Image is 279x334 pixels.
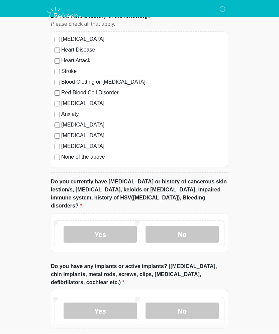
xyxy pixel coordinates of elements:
img: Refresh RX Logo [44,5,85,27]
label: Blood Clotting or [MEDICAL_DATA] [61,78,224,86]
label: None of the above [61,153,224,161]
input: [MEDICAL_DATA] [55,101,60,106]
label: Anxiety [61,110,224,118]
input: [MEDICAL_DATA] [55,37,60,42]
input: [MEDICAL_DATA] [55,144,60,149]
label: [MEDICAL_DATA] [61,142,224,150]
input: Heart Attack [55,58,60,64]
label: Stroke [61,67,224,75]
input: Red Blood Cell Disorder [55,90,60,96]
input: Anxiety [55,112,60,117]
label: [MEDICAL_DATA] [61,99,224,107]
input: Blood Clotting or [MEDICAL_DATA] [55,80,60,85]
label: Yes [64,303,137,319]
input: Heart Disease [55,48,60,53]
input: Stroke [55,69,60,74]
label: [MEDICAL_DATA] [61,132,224,140]
input: [MEDICAL_DATA] [55,122,60,128]
input: [MEDICAL_DATA] [55,133,60,139]
input: None of the above [55,155,60,160]
label: Heart Attack [61,57,224,65]
label: Do you have any implants or active implants? ([MEDICAL_DATA], chin implants, metal rods, screws, ... [51,262,228,286]
label: Heart Disease [61,46,224,54]
label: [MEDICAL_DATA] [61,35,224,43]
label: Yes [64,226,137,243]
label: Red Blood Cell Disorder [61,89,224,97]
label: Do you currently have [MEDICAL_DATA] or history of cancerous skin lestion/s, [MEDICAL_DATA], kelo... [51,178,228,210]
label: [MEDICAL_DATA] [61,121,224,129]
label: No [146,226,219,243]
label: No [146,303,219,319]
